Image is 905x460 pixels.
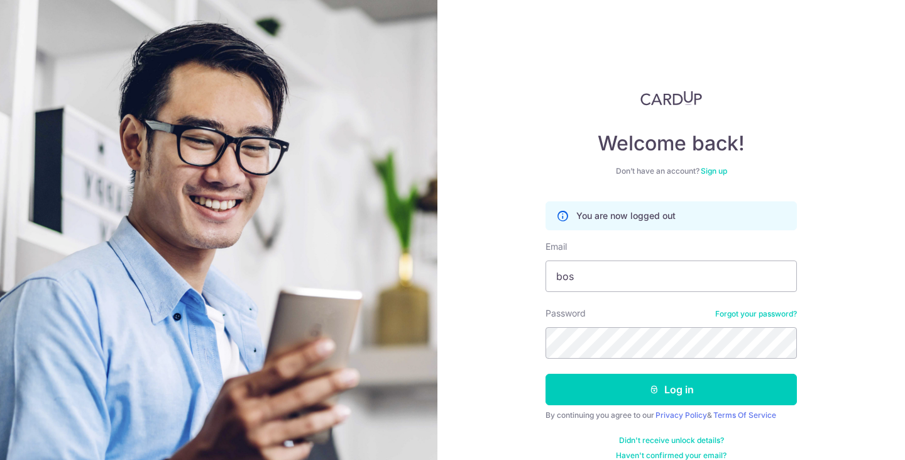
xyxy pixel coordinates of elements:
a: Terms Of Service [713,410,776,420]
div: Don’t have an account? [546,166,797,176]
div: By continuing you agree to our & [546,410,797,420]
label: Email [546,240,567,253]
a: Forgot your password? [715,309,797,319]
a: Didn't receive unlock details? [619,435,724,446]
button: Log in [546,374,797,405]
a: Sign up [701,166,727,176]
h4: Welcome back! [546,131,797,156]
p: You are now logged out [576,210,676,222]
img: CardUp Logo [640,91,702,106]
label: Password [546,307,586,320]
a: Privacy Policy [655,410,707,420]
input: Enter your Email [546,261,797,292]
